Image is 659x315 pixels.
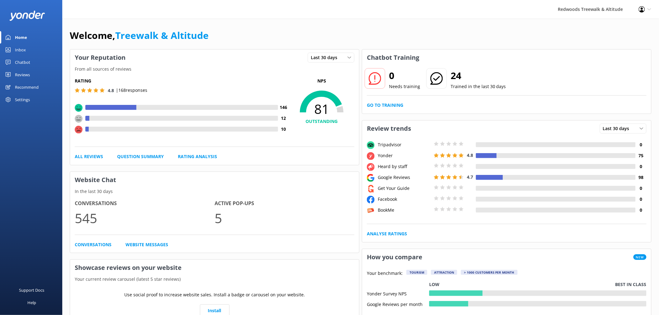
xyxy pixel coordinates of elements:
[633,254,647,260] span: New
[376,152,432,159] div: Yonder
[70,276,359,283] p: Your current review carousel (latest 5 star reviews)
[115,29,209,42] a: Treewalk & Altitude
[289,118,354,125] h4: OUTSTANDING
[15,44,26,56] div: Inbox
[431,270,457,275] div: Attraction
[126,241,168,248] a: Website Messages
[117,153,164,160] a: Question Summary
[362,120,416,137] h3: Review trends
[70,260,359,276] h3: Showcase reviews on your website
[311,54,341,61] span: Last 30 days
[636,185,647,192] h4: 0
[278,115,289,122] h4: 12
[376,174,432,181] div: Google Reviews
[376,196,432,203] div: Facebook
[215,200,354,208] h4: Active Pop-ups
[289,78,354,84] p: NPS
[15,31,27,44] div: Home
[376,141,432,148] div: Tripadvisor
[376,163,432,170] div: Heard by staff
[376,207,432,214] div: BookMe
[75,153,103,160] a: All Reviews
[278,104,289,111] h4: 146
[636,152,647,159] h4: 75
[636,141,647,148] h4: 0
[367,301,429,307] div: Google Reviews per month
[367,102,403,109] a: Go to Training
[75,241,111,248] a: Conversations
[19,284,45,296] div: Support Docs
[636,207,647,214] h4: 0
[389,83,420,90] p: Needs training
[289,101,354,117] span: 81
[451,83,506,90] p: Trained in the last 30 days
[367,290,429,296] div: Yonder Survey NPS
[603,125,633,132] span: Last 30 days
[467,152,473,158] span: 4.8
[215,208,354,228] p: 5
[451,68,506,83] h2: 24
[75,200,215,208] h4: Conversations
[467,174,473,180] span: 4.7
[70,188,359,195] p: In the last 30 days
[15,56,30,68] div: Chatbot
[367,270,403,277] p: Your benchmark:
[429,281,439,288] p: Low
[9,11,45,21] img: yonder-white-logo.png
[178,153,217,160] a: Rating Analysis
[461,270,518,275] div: > 1000 customers per month
[27,296,36,309] div: Help
[15,93,30,106] div: Settings
[15,81,39,93] div: Recommend
[108,87,114,93] span: 4.8
[636,163,647,170] h4: 0
[75,78,289,84] h5: Rating
[116,87,147,94] p: | 168 responses
[70,28,209,43] h1: Welcome,
[406,270,427,275] div: Tourism
[70,172,359,188] h3: Website Chat
[362,249,427,265] h3: How you compare
[124,291,305,298] p: Use social proof to increase website sales. Install a badge or carousel on your website.
[70,49,130,66] h3: Your Reputation
[376,185,432,192] div: Get Your Guide
[636,174,647,181] h4: 98
[367,230,407,237] a: Analyse Ratings
[70,66,359,73] p: From all sources of reviews
[362,49,424,66] h3: Chatbot Training
[15,68,30,81] div: Reviews
[278,126,289,133] h4: 10
[389,68,420,83] h2: 0
[615,281,647,288] p: Best in class
[636,196,647,203] h4: 0
[75,208,215,228] p: 545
